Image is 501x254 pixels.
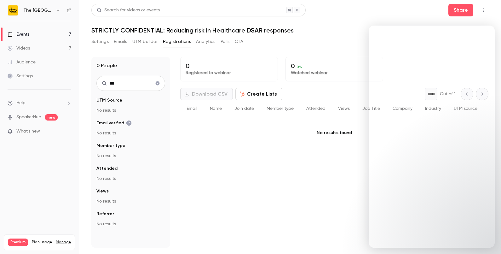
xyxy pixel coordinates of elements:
p: No results [96,153,165,159]
p: No results [96,198,165,204]
button: Polls [221,37,230,47]
p: No results found [180,117,488,149]
h1: 0 People [96,62,117,69]
span: Name [210,106,222,111]
span: Join date [234,106,254,111]
span: Views [338,106,350,111]
button: Clear search [153,78,163,88]
div: Search for videos or events [97,7,160,14]
a: SpeakerHub [16,114,41,121]
span: Member type [96,143,125,149]
iframe: Noticeable Trigger [64,129,71,134]
span: Job Title [362,106,380,111]
p: 0 [291,62,378,70]
span: Views [96,188,109,194]
p: Watched webinar [291,70,378,76]
button: Registrations [163,37,191,47]
h1: STRICTLY CONFIDENTIAL: Reducing risk in Healthcare DSAR responses [91,27,488,34]
span: 0 % [297,65,302,69]
span: new [45,114,58,121]
span: Attended [306,106,325,111]
section: facet-groups [96,97,165,227]
div: Settings [8,73,33,79]
p: Registered to webinar [186,70,273,76]
p: No results [96,175,165,182]
span: Email [187,106,197,111]
div: Videos [8,45,30,51]
button: Emails [114,37,127,47]
img: The DPO Centre [8,5,18,15]
span: Attended [96,165,118,172]
button: UTM builder [132,37,158,47]
p: No results [96,221,165,227]
span: UTM Source [96,97,122,103]
span: Member type [267,106,294,111]
a: Manage [56,240,71,245]
button: Create Lists [235,88,282,100]
p: 0 [186,62,273,70]
span: Plan usage [32,240,52,245]
li: help-dropdown-opener [8,100,71,106]
iframe: Intercom live chat [369,26,495,248]
span: Help [16,100,26,106]
div: Events [8,31,29,38]
span: Referrer [96,211,114,217]
p: No results [96,107,165,114]
button: CTA [235,37,243,47]
h6: The [GEOGRAPHIC_DATA] [23,7,53,14]
span: Premium [8,239,28,246]
div: Audience [8,59,36,65]
p: No results [96,130,165,136]
span: What's new [16,128,40,135]
button: Share [448,4,473,16]
button: Settings [91,37,109,47]
span: Email verified [96,120,132,126]
button: Analytics [196,37,216,47]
